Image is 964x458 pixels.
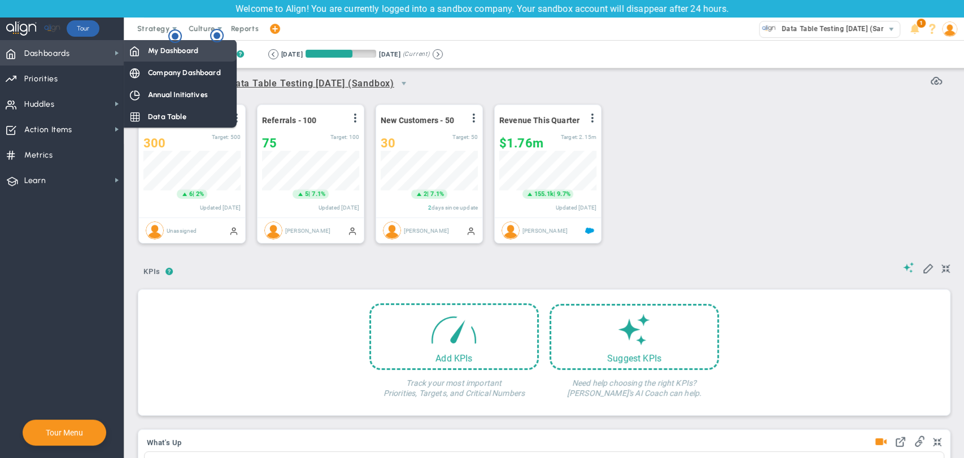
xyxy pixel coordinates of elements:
[24,93,55,116] span: Huddles
[148,111,186,122] span: Data Table
[143,136,165,150] span: 300
[903,262,914,273] span: Suggestions (AI Feature)
[285,227,330,233] span: [PERSON_NAME]
[24,169,46,193] span: Learn
[762,21,776,36] img: 33593.Company.photo
[230,134,241,140] span: 500
[146,221,164,239] img: Unassigned
[379,49,400,59] div: [DATE]
[883,21,900,37] span: select
[306,50,376,58] div: Period Progress: 66% Day 60 of 90 with 30 remaining.
[922,262,934,273] span: Edit My KPIs
[551,353,717,364] div: Suggest KPIs
[923,18,941,40] li: Help & Frequently Asked Questions (FAQ)
[147,439,182,448] button: What's Up
[42,428,86,438] button: Tour Menu
[148,89,208,100] span: Annual Initiatives
[556,204,596,211] span: Updated [DATE]
[193,190,194,198] span: |
[906,18,923,40] li: Announcements
[189,190,193,199] span: 6
[148,45,198,56] span: My Dashboard
[428,204,431,211] span: 2
[305,190,308,199] span: 5
[585,226,594,235] span: Salesforce Enabled<br ></span>Sandbox: Quarterly Revenue
[330,134,347,140] span: Target:
[433,49,443,59] button: Go to next period
[138,74,416,95] span: Critical Numbers for
[268,49,278,59] button: Go to previous period
[262,116,316,125] span: Referrals - 100
[24,42,70,66] span: Dashboards
[369,370,539,398] h4: Track your most important Priorities, Targets, and Critical Numbers
[534,190,553,199] span: 155.1k
[138,263,165,282] button: KPIs
[424,190,427,199] span: 2
[471,134,478,140] span: 50
[308,190,310,198] span: |
[138,263,165,281] span: KPIs
[264,221,282,239] img: Katie Williams
[371,353,537,364] div: Add KPIs
[942,21,957,37] img: 202869.Person.photo
[281,49,303,59] div: [DATE]
[404,227,449,233] span: [PERSON_NAME]
[553,190,555,198] span: |
[24,143,53,167] span: Metrics
[189,24,215,33] span: Culture
[148,67,221,78] span: Company Dashboard
[430,190,444,198] span: 7.1%
[137,24,170,33] span: Strategy
[466,226,476,235] span: Manually Updated
[522,227,568,233] span: [PERSON_NAME]
[225,18,265,40] span: Reports
[501,221,520,239] img: Tom Johnson
[229,77,394,91] span: Data Table Testing [DATE] (Sandbox)
[381,136,395,150] span: 30
[312,190,325,198] span: 7.1%
[499,136,543,150] span: $1,758,367
[427,190,429,198] span: |
[167,227,197,233] span: Unassigned
[431,204,478,211] span: days since update
[24,67,58,91] span: Priorities
[776,21,905,36] span: Data Table Testing [DATE] (Sandbox)
[394,74,413,93] span: select
[579,134,596,140] span: 2,154,350
[383,221,401,239] img: Miguel Cabrera
[147,439,182,447] span: What's Up
[349,134,359,140] span: 100
[561,134,578,140] span: Target:
[381,116,454,125] span: New Customers - 50
[319,204,359,211] span: Updated [DATE]
[499,116,579,125] span: Revenue This Quarter
[196,190,204,198] span: 2%
[262,136,277,150] span: 75
[917,19,926,28] span: 1
[348,226,357,235] span: Manually Updated
[557,190,570,198] span: 9.7%
[452,134,469,140] span: Target:
[549,370,719,398] h4: Need help choosing the right KPIs? [PERSON_NAME]'s AI Coach can help.
[931,73,942,85] span: Refresh Data
[212,134,229,140] span: Target:
[403,49,430,59] span: (Current)
[200,204,241,211] span: Updated [DATE]
[229,226,238,235] span: Manually Updated
[24,118,72,142] span: Action Items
